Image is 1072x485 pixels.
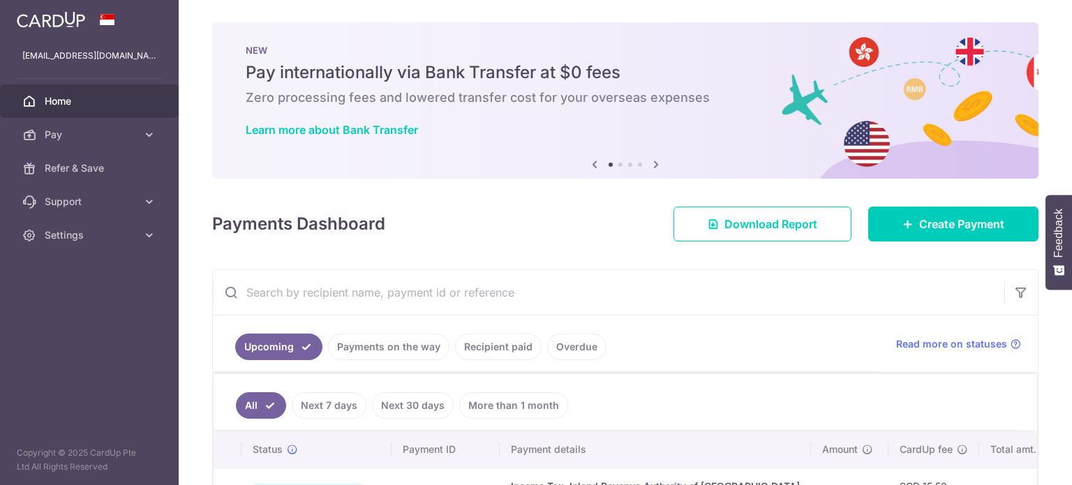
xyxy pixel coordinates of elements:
span: Total amt. [990,442,1036,456]
a: Recipient paid [455,334,542,360]
a: Learn more about Bank Transfer [246,123,418,137]
span: Refer & Save [45,161,137,175]
button: Feedback - Show survey [1045,195,1072,290]
span: Feedback [1052,209,1065,258]
p: NEW [246,45,1005,56]
span: Home [45,94,137,108]
h6: Zero processing fees and lowered transfer cost for your overseas expenses [246,89,1005,106]
th: Payment details [500,431,811,468]
a: All [236,392,286,419]
span: Support [45,195,137,209]
span: CardUp fee [900,442,953,456]
a: Upcoming [235,334,322,360]
a: Create Payment [868,207,1038,241]
img: CardUp [17,11,85,28]
span: Settings [45,228,137,242]
span: Pay [45,128,137,142]
input: Search by recipient name, payment id or reference [213,270,1004,315]
a: Payments on the way [328,334,449,360]
a: More than 1 month [459,392,568,419]
span: Create Payment [919,216,1004,232]
span: Download Report [724,216,817,232]
a: Overdue [547,334,606,360]
img: Bank transfer banner [212,22,1038,179]
h5: Pay internationally via Bank Transfer at $0 fees [246,61,1005,84]
iframe: Opens a widget where you can find more information [983,443,1058,478]
p: [EMAIL_ADDRESS][DOMAIN_NAME] [22,49,156,63]
a: Next 7 days [292,392,366,419]
a: Download Report [673,207,851,241]
span: Status [253,442,283,456]
h4: Payments Dashboard [212,211,385,237]
a: Read more on statuses [896,337,1021,351]
th: Payment ID [392,431,500,468]
span: Read more on statuses [896,337,1007,351]
span: Amount [822,442,858,456]
a: Next 30 days [372,392,454,419]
